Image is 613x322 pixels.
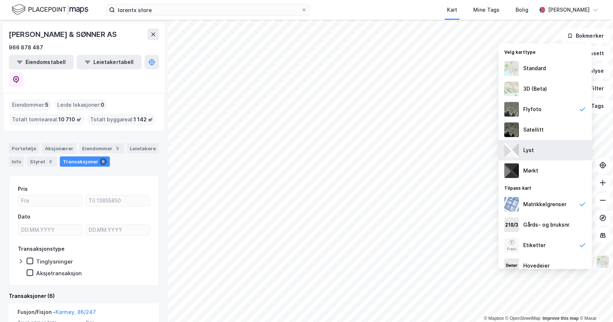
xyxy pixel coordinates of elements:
[9,99,51,111] div: Eiendommer :
[9,43,43,52] div: 966 878 487
[27,156,57,167] div: Styret
[9,156,24,167] div: Info
[548,5,590,14] div: [PERSON_NAME]
[12,3,88,16] img: logo.f888ab2527a4732fd821a326f86c7f29.svg
[504,61,519,76] img: Z
[484,316,504,321] a: Mapbox
[505,316,541,321] a: OpenStreetMap
[523,84,547,93] div: 3D (Beta)
[523,261,550,270] div: Hovedeier
[596,255,610,269] img: Z
[36,270,82,277] div: Aksjetransaksjon
[561,29,610,43] button: Bokmerker
[504,258,519,273] img: majorOwner.b5e170eddb5c04bfeeff.jpeg
[114,145,121,152] div: 5
[18,224,82,235] input: DD.MM.YYYY
[473,5,500,14] div: Mine Tags
[504,102,519,117] img: Z
[523,105,541,114] div: Flyfoto
[86,224,150,235] input: DD.MM.YYYY
[18,185,28,193] div: Pris
[18,245,65,253] div: Transaksjonstype
[504,163,519,178] img: nCdM7BzjoCAAAAAElFTkSuQmCC
[498,181,592,194] div: Tilpass kart
[523,200,566,209] div: Matrikkelgrenser
[87,114,156,125] div: Totalt byggareal :
[577,287,613,322] div: Kontrollprogram for chat
[58,115,81,124] span: 10 710 ㎡
[523,146,534,155] div: Lyst
[54,99,107,111] div: Leide lokasjoner :
[9,55,74,69] button: Eiendomstabell
[134,115,153,124] span: 1 142 ㎡
[18,212,30,221] div: Dato
[55,309,96,315] a: Karmøy, 86/247
[523,241,545,250] div: Etiketter
[127,143,159,154] div: Leietakere
[498,45,592,58] div: Velg karttype
[576,99,610,113] button: Tags
[9,143,39,154] div: Portefølje
[504,82,519,96] img: Z
[101,101,104,109] span: 0
[9,29,118,40] div: [PERSON_NAME] & SØNNER AS
[504,238,519,253] img: Z
[45,101,49,109] span: 5
[115,4,301,15] input: Søk på adresse, matrikkel, gårdeiere, leietakere eller personer
[543,316,579,321] a: Improve this map
[77,55,142,69] button: Leietakertabell
[523,220,570,229] div: Gårds- og bruksnr.
[60,156,110,167] div: Transaksjoner
[577,287,613,322] iframe: Chat Widget
[9,292,159,300] div: Transaksjoner (6)
[575,81,610,96] button: Filter
[47,158,54,165] div: 3
[86,195,150,206] input: Til 13855850
[100,158,107,165] div: 6
[42,143,76,154] div: Aksjonærer
[504,143,519,158] img: luj3wr1y2y3+OchiMxRmMxRlscgabnMEmZ7DJGWxyBpucwSZnsMkZbHIGm5zBJmewyRlscgabnMEmZ7DJGWxyBpucwSZnsMkZ...
[18,195,82,206] input: Fra
[523,166,538,175] div: Mørkt
[18,308,96,319] div: Fusjon/Fisjon -
[79,143,124,154] div: Eiendommer
[516,5,528,14] div: Bolig
[504,122,519,137] img: 9k=
[504,217,519,232] img: cadastreKeys.547ab17ec502f5a4ef2b.jpeg
[9,114,84,125] div: Totalt tomteareal :
[447,5,457,14] div: Kart
[504,197,519,212] img: cadastreBorders.cfe08de4b5ddd52a10de.jpeg
[523,125,544,134] div: Satellitt
[523,64,546,73] div: Standard
[36,258,73,265] div: Tinglysninger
